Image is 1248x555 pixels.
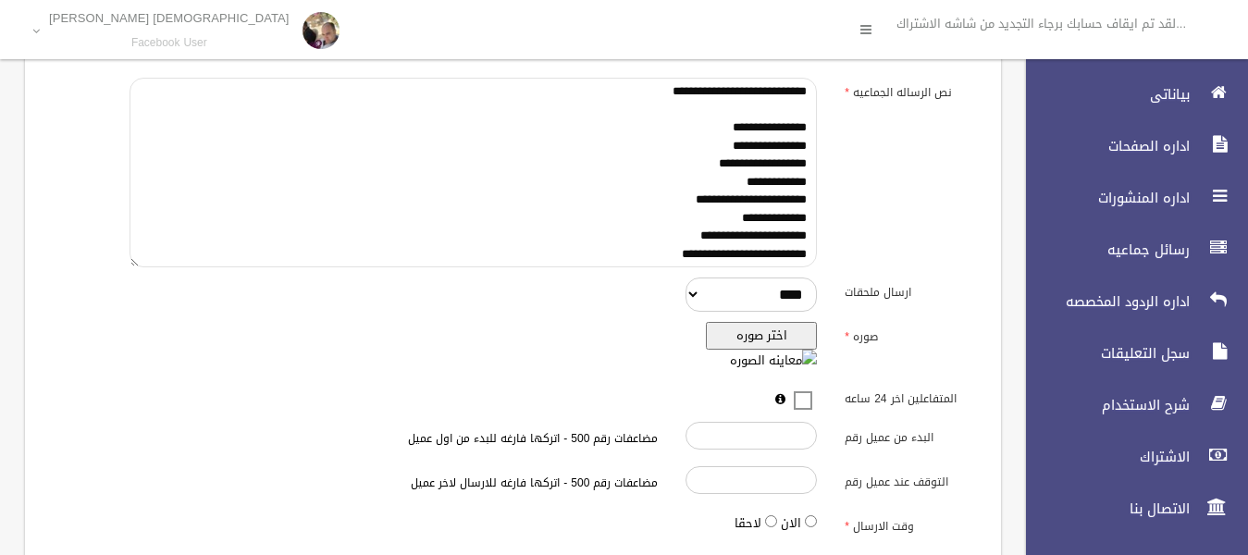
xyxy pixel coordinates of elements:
h6: مضاعفات رقم 500 - اتركها فارغه للارسال لاخر عميل [289,477,659,489]
label: البدء من عميل رقم [831,422,990,448]
a: شرح الاستخدام [1010,385,1248,425]
a: اداره المنشورات [1010,178,1248,218]
label: نص الرساله الجماعيه [831,78,990,104]
a: الاشتراك [1010,437,1248,477]
label: التوقف عند عميل رقم [831,466,990,492]
span: الاشتراك [1010,448,1195,466]
a: الاتصال بنا [1010,488,1248,529]
span: شرح الاستخدام [1010,396,1195,414]
img: معاينه الصوره [730,350,817,372]
label: الان [781,512,801,535]
a: رسائل جماعيه [1010,229,1248,270]
span: رسائل جماعيه [1010,240,1195,259]
span: الاتصال بنا [1010,499,1195,518]
span: سجل التعليقات [1010,344,1195,363]
span: بياناتى [1010,85,1195,104]
a: سجل التعليقات [1010,333,1248,374]
span: اداره الصفحات [1010,137,1195,155]
a: بياناتى [1010,74,1248,115]
p: [DEMOGRAPHIC_DATA] [PERSON_NAME] [49,11,290,25]
label: وقت الارسال [831,512,990,537]
span: اداره الردود المخصصه [1010,292,1195,311]
label: ارسال ملحقات [831,277,990,303]
button: اختر صوره [706,322,817,350]
small: Facebook User [49,36,290,50]
label: صوره [831,322,990,348]
h6: مضاعفات رقم 500 - اتركها فارغه للبدء من اول عميل [289,433,659,445]
span: اداره المنشورات [1010,189,1195,207]
label: المتفاعلين اخر 24 ساعه [831,384,990,410]
label: لاحقا [735,512,761,535]
a: اداره الصفحات [1010,126,1248,166]
a: اداره الردود المخصصه [1010,281,1248,322]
